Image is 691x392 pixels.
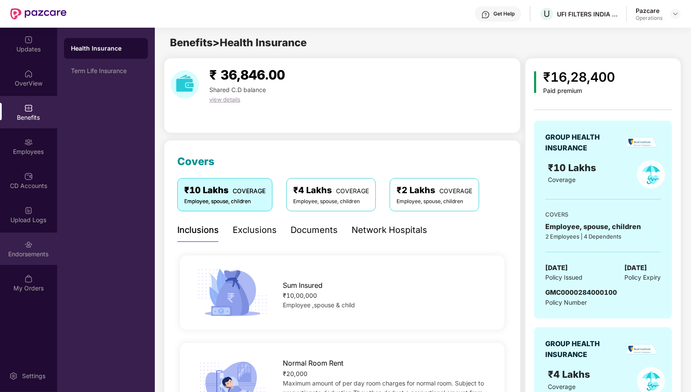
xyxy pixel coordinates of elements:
[557,10,617,18] div: UFI FILTERS INDIA PRIVATE LIMITED
[636,15,662,22] div: Operations
[352,223,427,237] div: Network Hospitals
[177,155,214,168] span: Covers
[24,172,33,181] img: svg+xml;base64,PHN2ZyBpZD0iQ0RfQWNjb3VudHMiIGRhdGEtbmFtZT0iQ0QgQWNjb3VudHMiIHhtbG5zPSJodHRwOi8vd3...
[624,273,661,282] span: Policy Expiry
[10,8,67,19] img: New Pazcare Logo
[233,187,266,194] span: COVERAGE
[545,288,617,296] span: GMC0000284000100
[209,86,266,93] span: Shared C.D balance
[397,184,472,197] div: ₹2 Lakhs
[672,10,679,17] img: svg+xml;base64,PHN2ZyBpZD0iRHJvcGRvd24tMzJ4MzIiIHhtbG5zPSJodHRwOi8vd3d3LnczLm9yZy8yMDAwL3N2ZyIgd2...
[9,372,18,380] img: svg+xml;base64,PHN2ZyBpZD0iU2V0dGluZy0yMHgyMCIgeG1sbnM9Imh0dHA6Ly93d3cudzMub3JnLzIwMDAvc3ZnIiB3aW...
[209,96,240,103] span: view details
[291,223,338,237] div: Documents
[184,184,266,197] div: ₹10 Lakhs
[636,6,662,15] div: Pazcare
[548,162,599,173] span: ₹10 Lakhs
[24,35,33,44] img: svg+xml;base64,PHN2ZyBpZD0iVXBkYXRlZCIgeG1sbnM9Imh0dHA6Ly93d3cudzMub3JnLzIwMDAvc3ZnIiB3aWR0aD0iMj...
[293,198,369,206] div: Employee, spouse, children
[184,198,266,206] div: Employee, spouse, children
[543,87,615,95] div: Paid premium
[624,263,647,273] span: [DATE]
[548,176,576,183] span: Coverage
[71,44,141,53] div: Health Insurance
[24,206,33,215] img: svg+xml;base64,PHN2ZyBpZD0iVXBsb2FkX0xvZ3MiIGRhdGEtbmFtZT0iVXBsb2FkIExvZ3MiIHhtbG5zPSJodHRwOi8vd3...
[397,198,472,206] div: Employee, spouse, children
[637,160,665,188] img: policyIcon
[627,344,658,355] img: insurerLogo
[545,232,661,241] div: 2 Employees | 4 Dependents
[481,10,490,19] img: svg+xml;base64,PHN2ZyBpZD0iSGVscC0zMngzMiIgeG1sbnM9Imh0dHA6Ly93d3cudzMub3JnLzIwMDAvc3ZnIiB3aWR0aD...
[627,137,658,148] img: insurerLogo
[283,280,323,291] span: Sum Insured
[534,71,536,93] img: icon
[336,187,369,194] span: COVERAGE
[24,104,33,112] img: svg+xml;base64,PHN2ZyBpZD0iQmVuZWZpdHMiIHhtbG5zPSJodHRwOi8vd3d3LnczLm9yZy8yMDAwL3N2ZyIgd2lkdGg9Ij...
[24,70,33,78] img: svg+xml;base64,PHN2ZyBpZD0iSG9tZSIgeG1sbnM9Imh0dHA6Ly93d3cudzMub3JnLzIwMDAvc3ZnIiB3aWR0aD0iMjAiIG...
[493,10,515,17] div: Get Help
[548,369,593,380] span: ₹4 Lakhs
[545,221,661,232] div: Employee, spouse, children
[283,301,355,309] span: Employee ,spouse & child
[71,67,141,74] div: Term Life Insurance
[283,291,490,300] div: ₹10,00,000
[293,184,369,197] div: ₹4 Lakhs
[545,273,582,282] span: Policy Issued
[283,358,343,369] span: Normal Room Rent
[233,223,277,237] div: Exclusions
[195,266,271,319] img: icon
[24,138,33,147] img: svg+xml;base64,PHN2ZyBpZD0iRW1wbG95ZWVzIiB4bWxucz0iaHR0cDovL3d3dy53My5vcmcvMjAwMC9zdmciIHdpZHRoPS...
[19,372,48,380] div: Settings
[177,223,219,237] div: Inclusions
[543,67,615,87] div: ₹16,28,400
[439,187,472,194] span: COVERAGE
[544,9,550,19] span: U
[170,36,307,49] span: Benefits > Health Insurance
[209,67,285,83] span: ₹ 36,846.00
[545,299,587,306] span: Policy Number
[545,338,621,360] div: GROUP HEALTH INSURANCE
[545,132,621,153] div: GROUP HEALTH INSURANCE
[545,210,661,219] div: COVERS
[171,70,199,99] img: download
[545,263,568,273] span: [DATE]
[24,274,33,283] img: svg+xml;base64,PHN2ZyBpZD0iTXlfT3JkZXJzIiBkYXRhLW5hbWU9Ik15IE9yZGVycyIgeG1sbnM9Imh0dHA6Ly93d3cudz...
[283,369,490,379] div: ₹20,000
[548,383,576,390] span: Coverage
[24,240,33,249] img: svg+xml;base64,PHN2ZyBpZD0iRW5kb3JzZW1lbnRzIiB4bWxucz0iaHR0cDovL3d3dy53My5vcmcvMjAwMC9zdmciIHdpZH...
